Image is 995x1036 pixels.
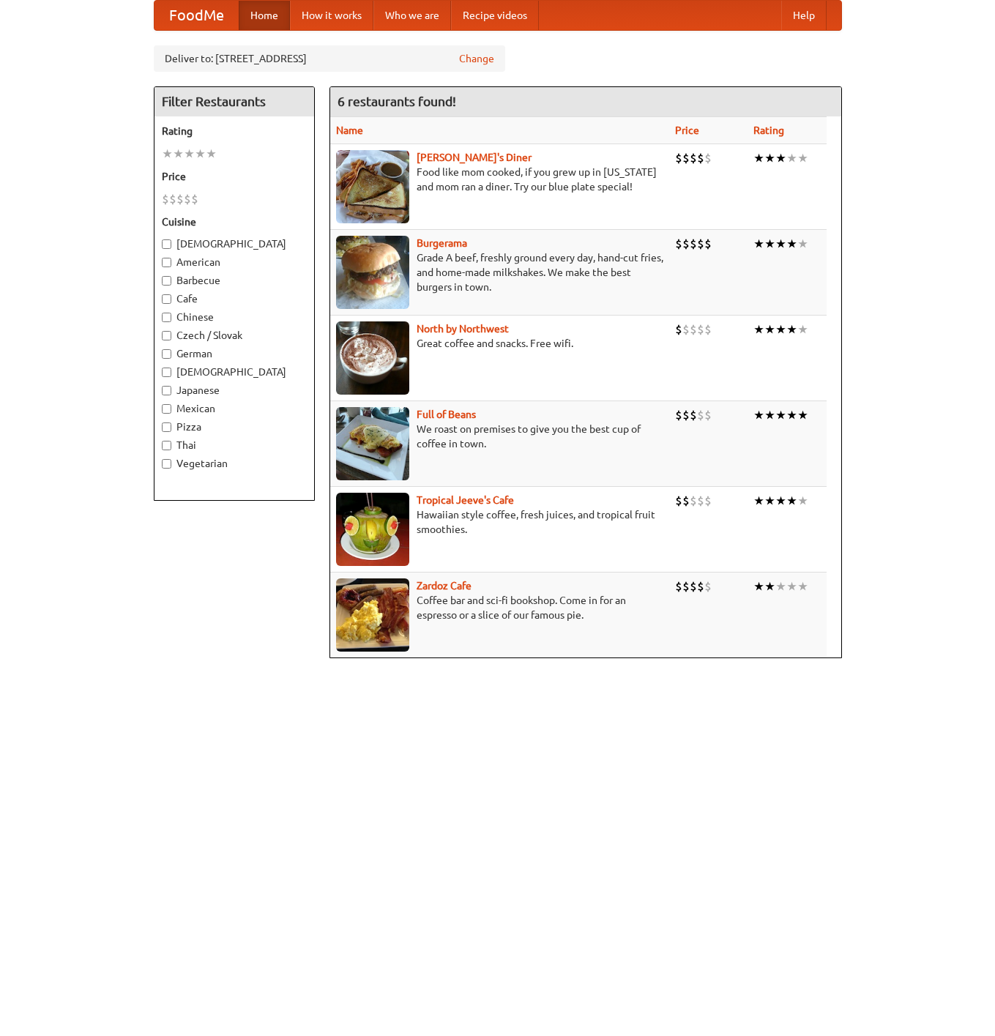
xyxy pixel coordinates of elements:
[162,313,171,322] input: Chinese
[336,250,663,294] p: Grade A beef, freshly ground every day, hand-cut fries, and home-made milkshakes. We make the bes...
[162,276,171,286] input: Barbecue
[417,237,467,249] a: Burgerama
[184,191,191,207] li: $
[775,578,786,595] li: ★
[162,438,307,452] label: Thai
[704,578,712,595] li: $
[417,409,476,420] b: Full of Beans
[417,580,472,592] b: Zardoz Cafe
[775,150,786,166] li: ★
[753,578,764,595] li: ★
[162,346,307,361] label: German
[162,310,307,324] label: Chinese
[184,146,195,162] li: ★
[797,321,808,338] li: ★
[162,422,171,432] input: Pizza
[690,150,697,166] li: $
[191,191,198,207] li: $
[753,493,764,509] li: ★
[336,165,663,194] p: Food like mom cooked, if you grew up in [US_STATE] and mom ran a diner. Try our blue plate special!
[675,407,682,423] li: $
[786,493,797,509] li: ★
[797,578,808,595] li: ★
[417,152,532,163] a: [PERSON_NAME]'s Diner
[162,146,173,162] li: ★
[797,407,808,423] li: ★
[797,493,808,509] li: ★
[697,150,704,166] li: $
[336,407,409,480] img: beans.jpg
[162,404,171,414] input: Mexican
[336,593,663,622] p: Coffee bar and sci-fi bookshop. Come in for an espresso or a slice of our famous pie.
[753,321,764,338] li: ★
[162,368,171,377] input: [DEMOGRAPHIC_DATA]
[162,349,171,359] input: German
[173,146,184,162] li: ★
[373,1,451,30] a: Who we are
[775,321,786,338] li: ★
[162,258,171,267] input: American
[162,236,307,251] label: [DEMOGRAPHIC_DATA]
[336,124,363,136] a: Name
[690,493,697,509] li: $
[417,323,509,335] a: North by Northwest
[336,150,409,223] img: sallys.jpg
[753,124,784,136] a: Rating
[162,456,307,471] label: Vegetarian
[764,407,775,423] li: ★
[682,493,690,509] li: $
[336,507,663,537] p: Hawaiian style coffee, fresh juices, and tropical fruit smoothies.
[162,239,171,249] input: [DEMOGRAPHIC_DATA]
[459,51,494,66] a: Change
[675,321,682,338] li: $
[338,94,456,108] ng-pluralize: 6 restaurants found!
[797,236,808,252] li: ★
[781,1,827,30] a: Help
[690,321,697,338] li: $
[162,294,171,304] input: Cafe
[786,150,797,166] li: ★
[786,578,797,595] li: ★
[336,578,409,652] img: zardoz.jpg
[697,321,704,338] li: $
[753,236,764,252] li: ★
[162,169,307,184] h5: Price
[764,236,775,252] li: ★
[682,407,690,423] li: $
[704,493,712,509] li: $
[336,236,409,309] img: burgerama.jpg
[764,578,775,595] li: ★
[162,365,307,379] label: [DEMOGRAPHIC_DATA]
[753,407,764,423] li: ★
[786,321,797,338] li: ★
[682,578,690,595] li: $
[162,124,307,138] h5: Rating
[786,236,797,252] li: ★
[451,1,539,30] a: Recipe videos
[417,494,514,506] a: Tropical Jeeve's Cafe
[797,150,808,166] li: ★
[195,146,206,162] li: ★
[704,407,712,423] li: $
[786,407,797,423] li: ★
[162,215,307,229] h5: Cuisine
[690,407,697,423] li: $
[764,150,775,166] li: ★
[154,45,505,72] div: Deliver to: [STREET_ADDRESS]
[162,441,171,450] input: Thai
[775,236,786,252] li: ★
[682,150,690,166] li: $
[162,401,307,416] label: Mexican
[162,291,307,306] label: Cafe
[336,422,663,451] p: We roast on premises to give you the best cup of coffee in town.
[162,386,171,395] input: Japanese
[697,493,704,509] li: $
[154,1,239,30] a: FoodMe
[682,236,690,252] li: $
[704,321,712,338] li: $
[682,321,690,338] li: $
[697,578,704,595] li: $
